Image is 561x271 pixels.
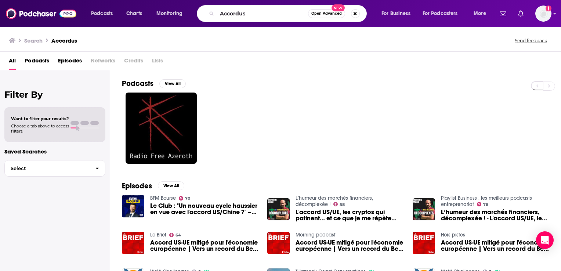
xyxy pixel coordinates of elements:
[122,79,153,88] h2: Podcasts
[535,6,551,22] span: Logged in as BenLaurro
[340,203,345,206] span: 58
[25,55,49,70] a: Podcasts
[152,55,163,70] span: Lists
[267,198,290,221] img: L'accord US/UE, les cryptos qui patinent… et ce que je me répète quand je suis fatigué.
[151,8,192,19] button: open menu
[474,8,486,19] span: More
[150,239,258,252] a: Accord US-UE mitigé pour l'économie européenne | Vers un record du Bel 20? | Les soldes n'ont plu...
[91,55,115,70] span: Networks
[376,8,420,19] button: open menu
[122,8,146,19] a: Charts
[150,232,166,238] a: Le Brief
[441,232,465,238] a: Hors pistes
[413,232,435,254] img: Accord US-UE mitigé pour l'économie européenne | Vers un record du Bel 20? | Les soldes n'ont plu...
[332,4,345,11] span: New
[441,209,549,221] a: L’humeur des marchés financiers, décomplexée ! - L'accord US/UE, les cryptos qui patinent… et ce ...
[536,231,554,249] div: Open Intercom Messenger
[497,7,509,20] a: Show notifications dropdown
[296,209,404,221] a: L'accord US/UE, les cryptos qui patinent… et ce que je me répète quand je suis fatigué.
[175,234,181,237] span: 64
[11,116,69,121] span: Want to filter your results?
[86,8,122,19] button: open menu
[441,239,549,252] a: Accord US-UE mitigé pour l'économie européenne | Vers un record du Bel 20? | Les soldes n'ont plu...
[11,123,69,134] span: Choose a tab above to access filters.
[296,195,373,207] a: L’humeur des marchés financiers, décomplexée !
[159,79,186,88] button: View All
[6,7,76,21] img: Podchaser - Follow, Share and Rate Podcasts
[381,8,410,19] span: For Business
[122,232,144,254] img: Accord US-UE mitigé pour l'économie européenne | Vers un record du Bel 20? | Les soldes n'ont plu...
[24,37,43,44] h3: Search
[477,202,489,206] a: 76
[122,181,184,191] a: EpisodesView All
[4,160,105,177] button: Select
[4,89,105,100] h2: Filter By
[124,55,143,70] span: Credits
[158,181,184,190] button: View All
[515,7,526,20] a: Show notifications dropdown
[267,232,290,254] img: Accord US-UE mitigé pour l'économie européenne | Vers un record du Bel 20? | Les soldes n'ont plu...
[217,8,308,19] input: Search podcasts, credits, & more...
[413,198,435,221] img: L’humeur des marchés financiers, décomplexée ! - L'accord US/UE, les cryptos qui patinent… et ce ...
[204,5,374,22] div: Search podcasts, credits, & more...
[179,196,191,200] a: 70
[169,233,181,237] a: 64
[333,202,345,206] a: 58
[5,166,90,171] span: Select
[423,8,458,19] span: For Podcasters
[58,55,82,70] a: Episodes
[483,203,488,206] span: 76
[51,37,77,44] h3: Accordus
[156,8,182,19] span: Monitoring
[296,232,336,238] a: Morning podcast
[296,239,404,252] a: Accord US-UE mitigé pour l'économie européenne | Vers un record du Bel 20? | Les soldes n'ont plu...
[185,197,190,200] span: 70
[418,8,468,19] button: open menu
[308,9,345,18] button: Open AdvancedNew
[150,203,258,215] a: Le Club : "Un nouveau cycle haussier en vue avec l'accord US/Chine ?" – 12/05
[4,148,105,155] p: Saved Searches
[468,8,495,19] button: open menu
[91,8,113,19] span: Podcasts
[122,195,144,217] img: Le Club : "Un nouveau cycle haussier en vue avec l'accord US/Chine ?" – 12/05
[122,79,186,88] a: PodcastsView All
[150,195,176,201] a: BFM Bourse
[546,6,551,11] svg: Add a profile image
[122,181,152,191] h2: Episodes
[9,55,16,70] a: All
[311,12,342,15] span: Open Advanced
[126,8,142,19] span: Charts
[535,6,551,22] button: Show profile menu
[441,195,532,207] a: Playlist Business : les meilleurs podcasts entreprenariat
[535,6,551,22] img: User Profile
[513,37,549,44] button: Send feedback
